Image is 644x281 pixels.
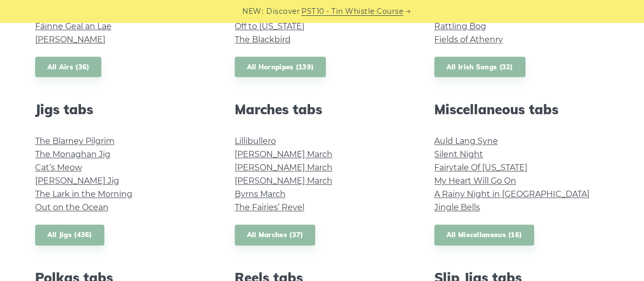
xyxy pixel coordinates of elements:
[434,189,590,199] a: A Rainy Night in [GEOGRAPHIC_DATA]
[235,149,332,159] a: [PERSON_NAME] March
[35,224,104,245] a: All Jigs (436)
[434,224,535,245] a: All Miscellaneous (16)
[434,21,486,31] a: Rattling Bog
[434,202,480,212] a: Jingle Bells
[434,35,503,44] a: Fields of Athenry
[35,136,115,146] a: The Blarney Pilgrim
[35,189,132,199] a: The Lark in the Morning
[235,202,304,212] a: The Fairies’ Revel
[35,101,210,117] h2: Jigs tabs
[235,57,326,78] a: All Hornpipes (139)
[35,149,110,159] a: The Monaghan Jig
[35,163,82,172] a: Cat’s Meow
[235,163,332,172] a: [PERSON_NAME] March
[434,176,516,186] a: My Heart Will Go On
[266,6,300,17] span: Discover
[35,21,111,31] a: Fáinne Geal an Lae
[235,189,286,199] a: Byrns March
[434,57,525,78] a: All Irish Songs (32)
[235,224,316,245] a: All Marches (37)
[35,176,119,186] a: [PERSON_NAME] Jig
[434,163,527,172] a: Fairytale Of [US_STATE]
[434,149,483,159] a: Silent Night
[235,176,332,186] a: [PERSON_NAME] March
[235,101,410,117] h2: Marches tabs
[242,6,263,17] span: NEW:
[35,202,108,212] a: Out on the Ocean
[35,57,102,78] a: All Airs (36)
[301,6,403,17] a: PST10 - Tin Whistle Course
[35,35,105,44] a: [PERSON_NAME]
[434,136,498,146] a: Auld Lang Syne
[235,35,291,44] a: The Blackbird
[434,101,609,117] h2: Miscellaneous tabs
[235,21,304,31] a: Off to [US_STATE]
[235,136,276,146] a: Lillibullero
